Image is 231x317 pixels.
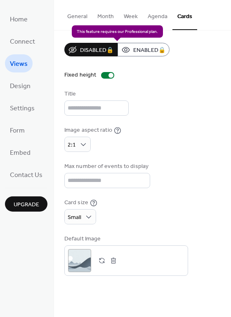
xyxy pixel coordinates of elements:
[64,90,127,98] div: Title
[68,249,91,272] div: ;
[64,126,112,135] div: Image aspect ratio
[72,26,163,38] span: This feature requires our Professional plan.
[64,71,96,79] div: Fixed height
[10,147,31,160] span: Embed
[10,35,35,49] span: Connect
[64,235,186,243] div: Default Image
[5,143,35,161] a: Embed
[10,102,35,115] span: Settings
[5,196,47,212] button: Upgrade
[10,58,28,71] span: Views
[68,212,81,223] span: Small
[5,165,47,184] a: Contact Us
[5,10,33,28] a: Home
[5,32,40,50] a: Connect
[64,198,88,207] div: Card size
[5,121,30,139] a: Form
[10,169,42,182] span: Contact Us
[64,162,148,171] div: Max number of events to display
[10,13,28,26] span: Home
[5,54,33,72] a: Views
[14,200,39,209] span: Upgrade
[68,140,76,151] span: 2:1
[5,99,40,117] a: Settings
[10,124,25,138] span: Form
[10,80,31,93] span: Design
[5,77,35,95] a: Design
